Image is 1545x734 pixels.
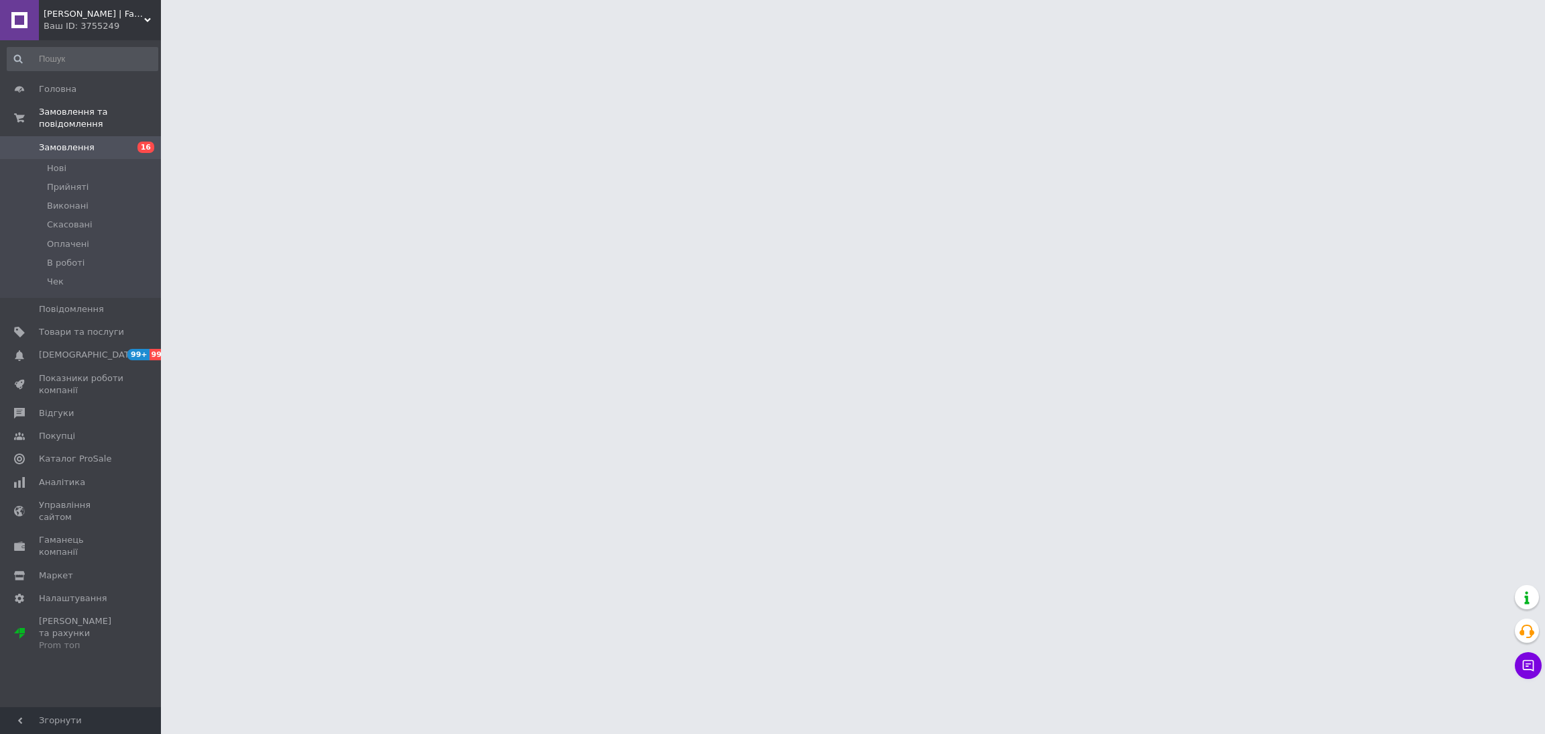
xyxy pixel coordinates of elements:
[39,326,124,338] span: Товари та послуги
[39,349,138,361] span: [DEMOGRAPHIC_DATA]
[39,142,95,154] span: Замовлення
[39,453,111,465] span: Каталог ProSale
[1515,652,1542,679] button: Чат з покупцем
[39,372,124,397] span: Показники роботи компанії
[39,499,124,523] span: Управління сайтом
[39,407,74,419] span: Відгуки
[44,8,144,20] span: Фешн Хвиля | Fashion Wave
[39,83,76,95] span: Головна
[47,162,66,174] span: Нові
[39,639,124,651] div: Prom топ
[47,200,89,212] span: Виконані
[47,257,84,269] span: В роботі
[39,476,85,488] span: Аналітика
[39,592,107,605] span: Налаштування
[39,570,73,582] span: Маркет
[150,349,172,360] span: 99+
[47,181,89,193] span: Прийняті
[127,349,150,360] span: 99+
[39,430,75,442] span: Покупці
[47,276,64,288] span: Чек
[47,238,89,250] span: Оплачені
[39,615,124,652] span: [PERSON_NAME] та рахунки
[137,142,154,153] span: 16
[39,534,124,558] span: Гаманець компанії
[44,20,161,32] div: Ваш ID: 3755249
[47,219,93,231] span: Скасовані
[39,303,104,315] span: Повідомлення
[7,47,158,71] input: Пошук
[39,106,161,130] span: Замовлення та повідомлення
